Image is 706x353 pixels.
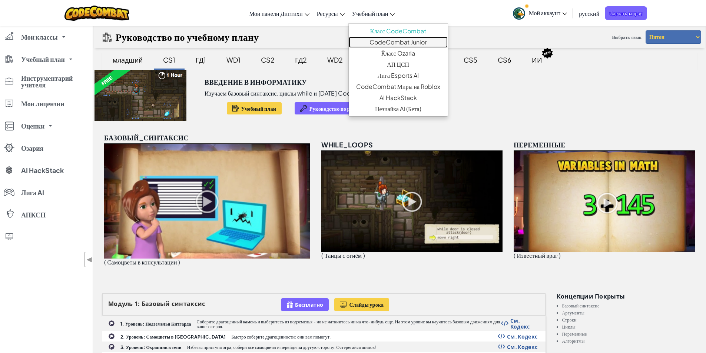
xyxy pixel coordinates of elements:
img: IconChallengeLevel.svg [108,320,115,327]
font: ) [559,252,561,259]
a: Мои панели Диптихи [245,3,313,23]
font: Ресурсы [317,10,338,17]
img: basic_syntax_unlocked.png [104,143,310,259]
font: 2. Уровень: Самоцветы в [GEOGRAPHIC_DATA] [120,334,226,340]
font: Мой аккаунт [529,9,561,17]
font: CS6 [498,56,511,64]
font: Бесплатно [295,301,323,308]
font: Известный враг [517,252,557,259]
font: Руководство по учебному плану [116,31,259,43]
font: Мои лицензии [21,99,64,108]
font: См. Кодекс [507,343,537,350]
font: 3. Уровень: Охранник в тени [120,344,182,350]
img: Показать логотип кода [498,334,505,339]
font: Учебный план [352,10,388,17]
img: Показать логотип кода [498,344,505,349]
font: Учебный план [241,105,276,112]
a: русский [575,3,603,23]
font: Избегая приступа огра, собери все самоцветы и перейди на другую сторону. Остерегайся шипов! [187,344,376,350]
a: Класс CodeCombat [349,26,448,37]
font: ИИ [532,56,542,64]
font: CS1 [163,56,175,64]
font: ( [104,258,106,266]
font: WD1 [226,56,241,64]
font: WD2 [327,56,343,64]
a: 2. Уровень: Самоцветы в [GEOGRAPHIC_DATA] Быстро соберите драгоценности; они вам помогут. Показат... [102,331,546,342]
a: АП ЦСП [349,59,448,70]
font: переменные [514,140,566,149]
font: CS5 [464,56,477,64]
font: Лига AI [21,188,44,197]
img: IconChallengeLevel.svg [108,343,115,350]
img: IconFreeLevelv2.svg [286,300,293,309]
a: Незнайка AI (Бета) [349,103,448,114]
font: CodeCombat Junior [369,38,427,46]
font: ( [514,252,516,259]
a: Мой аккаунт [509,1,571,25]
a: 3. Уровень: Охранник в тени Избегая приступа огра, собери все самоцветы и перейди на другую сторо... [102,342,546,352]
a: Ресурсы [313,3,348,23]
font: Базовый синтаксис [142,300,205,308]
a: Учебный план [348,3,399,23]
font: 1. Уровень: Подземелья Китгарда [120,321,191,327]
font: См. Кодекс [507,333,537,340]
a: 1. Уровень: Подземелья Китгарда Соберите драгоценный камень и выберитесь из подземелья - но не на... [102,316,546,331]
font: АП ЦСП [387,60,409,68]
button: Учебный план [227,102,282,114]
img: IconCurriculumGuide.svg [103,33,112,42]
img: Логотип CodeCombat [64,6,129,21]
a: Сделать запрос [605,6,647,20]
font: ГД2 [295,56,307,64]
font: Циклы [562,324,576,330]
font: Инструментарий учителя [21,74,73,89]
a: Лига Esports AI [349,70,448,81]
font: ◀ [86,255,93,264]
font: Модуль [108,300,133,308]
font: Сделать запрос [609,10,643,16]
img: IconNew.svg [541,47,553,59]
font: Мои классы [21,33,58,41]
a: AI HackStack [349,92,448,103]
font: Переменные [562,331,587,337]
font: Незнайка AI (Бета) [375,105,421,113]
button: Слайды урока [334,298,389,311]
font: Аргументы [562,310,585,316]
font: Соберите драгоценный камень и выберитесь из подземелья - но не наткнитесь ни на что-нибудь еще. Н... [197,319,500,329]
font: Изучаем базовый синтаксис, циклы while и [DATE] CodeCombat. [205,89,381,97]
font: Учебный план [21,55,65,63]
font: Выбрать язык [612,35,642,40]
a: CodeCombat Миры на Roblox [349,81,448,92]
font: Озария [21,144,43,152]
font: Мои панели Диптихи [249,10,302,17]
font: АПКСП [21,210,46,219]
font: Оценки [21,121,44,130]
font: Строки [562,317,577,323]
img: avatar [513,7,525,20]
font: Руководство по решениям [309,105,372,112]
button: Руководство по решениям [295,102,378,114]
img: IconChallengeLevel.svg [108,333,115,340]
font: Танцы с огнём [325,252,362,259]
font: AI HackStack [379,94,417,101]
font: русский [579,10,599,17]
font: Самоцветы в консультации [107,258,177,266]
font: ) [363,252,365,259]
a: ٌКласс Ozaria [349,48,448,59]
font: Базовый синтаксис [562,303,600,309]
font: Концепции покрыты [557,292,625,300]
font: ) [178,258,180,266]
font: while_loops [321,140,373,149]
font: CS2 [261,56,275,64]
font: 1: [135,300,140,308]
font: Алгоритмы [562,338,585,344]
font: Быстро соберите драгоценности; они вам помогут. [231,334,331,340]
img: Показать логотип кода [501,321,508,326]
font: Класс CodeCombat [370,27,426,35]
img: variables_unlocked.png [514,150,695,252]
img: while_loops_unlocked.png [321,150,503,252]
font: CodeCombat Миры на Roblox [356,83,440,90]
font: ٌКласс Ozaria [381,49,415,57]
